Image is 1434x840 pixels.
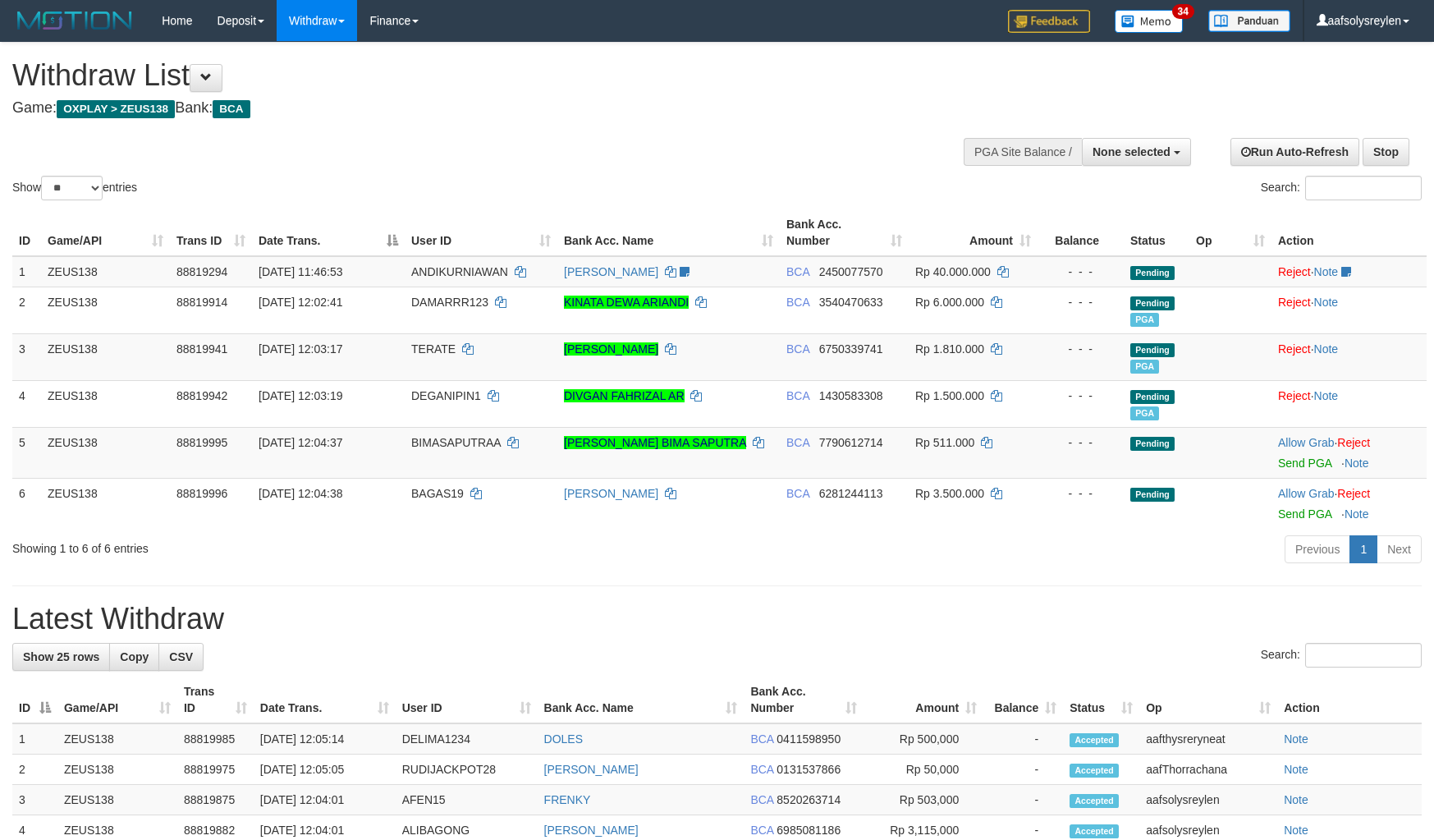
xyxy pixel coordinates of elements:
a: [PERSON_NAME] BIMA SAPUTRA [564,436,746,449]
td: [DATE] 12:05:14 [254,723,396,755]
th: Bank Acc. Name: activate to sort column ascending [557,209,780,256]
a: DIVGAN FAHRIZAL AR [564,389,685,402]
th: Action [1271,209,1427,256]
a: Reject [1337,436,1370,449]
span: BCA [786,342,809,356]
th: Status: activate to sort column ascending [1063,677,1139,723]
span: BIMASAPUTRAA [411,436,501,449]
td: 88819975 [177,755,254,785]
span: [DATE] 12:03:19 [259,389,342,402]
span: [DATE] 12:04:38 [259,487,342,500]
span: DAMARRR123 [411,296,488,309]
span: Rp 3.500.000 [915,487,984,500]
a: Send PGA [1278,507,1331,521]
span: 34 [1172,4,1194,19]
th: Trans ID: activate to sort column ascending [177,677,254,723]
td: ZEUS138 [41,478,170,529]
td: [DATE] 12:05:05 [254,755,396,785]
span: Accepted [1070,764,1119,778]
label: Show entries [12,176,137,200]
span: Marked by aafsolysreylen [1130,313,1159,327]
span: Copy 6281244113 to clipboard [819,487,883,500]
td: ZEUS138 [41,256,170,287]
span: Pending [1130,488,1175,502]
span: Copy 6750339741 to clipboard [819,342,883,356]
td: 88819875 [177,785,254,815]
td: · [1271,256,1427,287]
span: Copy 1430583308 to clipboard [819,389,883,402]
h1: Withdraw List [12,59,940,92]
span: BCA [750,732,773,746]
span: Accepted [1070,794,1119,808]
a: Send PGA [1278,457,1331,470]
span: 88819942 [176,389,227,402]
td: · [1271,380,1427,427]
span: Copy [120,650,149,663]
span: 88819294 [176,265,227,278]
a: Note [1284,732,1308,746]
a: Copy [109,643,159,671]
a: Note [1314,296,1339,309]
a: Allow Grab [1278,487,1334,500]
th: Game/API: activate to sort column ascending [57,677,177,723]
td: aafThorrachana [1139,755,1277,785]
h4: Game: Bank: [12,100,940,117]
a: 1 [1349,535,1377,563]
td: Rp 50,000 [864,755,983,785]
span: Rp 1.810.000 [915,342,984,356]
div: - - - [1044,388,1117,404]
a: KINATA DEWA ARIANDI [564,296,689,309]
img: MOTION_logo.png [12,8,137,33]
td: 1 [12,723,57,755]
span: Pending [1130,296,1175,310]
span: · [1278,487,1337,500]
span: BCA [786,296,809,309]
a: Note [1314,265,1339,278]
a: Allow Grab [1278,436,1334,449]
span: Copy 0131537866 to clipboard [777,763,841,776]
td: - [983,785,1063,815]
span: BCA [750,824,773,837]
td: ZEUS138 [57,723,177,755]
a: Note [1284,763,1308,776]
a: Note [1284,824,1308,837]
td: · [1271,427,1427,478]
span: BCA [786,436,809,449]
th: User ID: activate to sort column ascending [396,677,538,723]
th: Bank Acc. Number: activate to sort column ascending [744,677,864,723]
label: Search: [1261,643,1422,668]
td: - [983,755,1063,785]
span: Accepted [1070,824,1119,838]
span: · [1278,436,1337,449]
span: Rp 511.000 [915,436,974,449]
a: Run Auto-Refresh [1230,138,1359,166]
td: Rp 503,000 [864,785,983,815]
a: Note [1284,793,1308,806]
th: Status [1124,209,1189,256]
a: Reject [1278,342,1311,356]
td: 4 [12,380,41,427]
a: CSV [158,643,204,671]
span: BCA [213,100,250,118]
img: Feedback.jpg [1008,10,1090,33]
a: [PERSON_NAME] [544,763,639,776]
td: aafthysreryneat [1139,723,1277,755]
span: [DATE] 12:04:37 [259,436,342,449]
td: 2 [12,287,41,333]
td: DELIMA1234 [396,723,538,755]
td: 1 [12,256,41,287]
td: · [1271,478,1427,529]
span: Copy 2450077570 to clipboard [819,265,883,278]
td: ZEUS138 [41,427,170,478]
span: BCA [750,793,773,806]
a: DOLES [544,732,583,746]
span: 88819941 [176,342,227,356]
span: BCA [786,265,809,278]
span: Rp 40.000.000 [915,265,991,278]
td: AFEN15 [396,785,538,815]
td: Rp 500,000 [864,723,983,755]
td: 2 [12,755,57,785]
a: [PERSON_NAME] [564,342,658,356]
a: Reject [1278,265,1311,278]
a: [PERSON_NAME] [544,824,639,837]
